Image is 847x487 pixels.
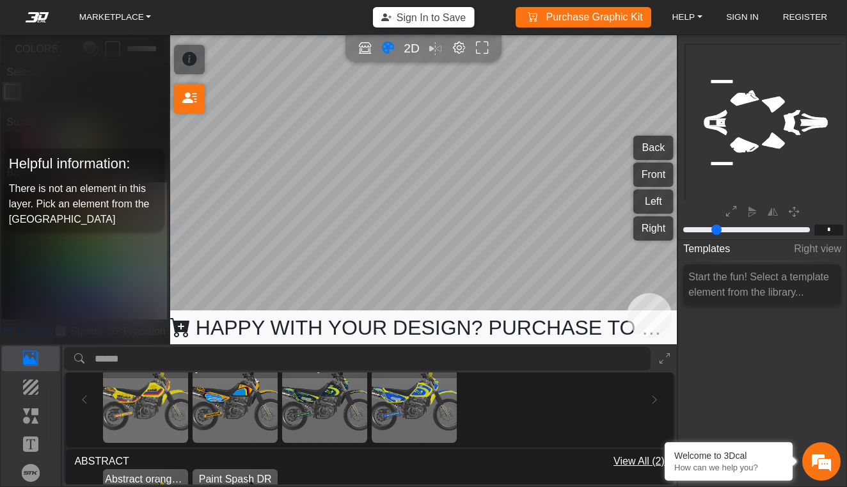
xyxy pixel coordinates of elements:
a: REGISTER [778,8,833,26]
textarea: Type your message and hit 'Enter' [6,333,244,378]
button: Color tool [379,40,397,58]
span: Conversation [6,401,86,410]
span: Happy with your design? Purchase to get a final review [170,310,677,345]
button: Expand 2D editor [721,203,741,223]
div: Welcome to 3Dcal [674,451,783,461]
a: HELP [667,8,708,26]
button: Right [633,216,674,241]
div: Articles [164,378,244,418]
button: 2D [402,40,421,58]
img: KODAK GOLD undefined [103,358,188,443]
a: Purchase Graphic Kit [519,7,648,28]
button: Left [633,189,674,214]
img: Dakar undefined [193,358,278,443]
p: How can we help you? [674,463,783,472]
button: Full screen [473,40,492,58]
span: Abstract orange yellow and black [103,472,188,487]
button: Back [633,136,674,160]
input: search asset [95,347,650,371]
span: View All (2) [613,454,665,469]
span: Right view [794,237,841,260]
span: ABSTRACT [74,454,129,469]
div: Chat with us now [86,67,234,84]
div: View sub dr650 [372,358,457,443]
span: 2D [404,42,420,55]
div: View KODAK GOLD [103,358,188,443]
span: We're online! [74,150,177,272]
button: Open in Showroom [356,40,374,58]
img: sub dr650 undefined [372,358,457,443]
span: Start the fun! Select a template element from the library... [688,271,829,298]
div: Minimize live chat window [210,6,241,37]
span: There is not an element in this layer. Pick an element from the [GEOGRAPHIC_DATA] [9,183,150,225]
a: MARKETPLACE [74,8,157,26]
a: SIGN IN [721,8,764,26]
img: rally Blue undefined [282,358,367,443]
span: Paint Spash DR [197,472,274,487]
button: Expand Library [654,347,675,371]
button: Editor settings [450,40,468,58]
span: Templates [683,237,730,260]
div: View rally Blue [282,358,367,443]
div: FAQs [86,378,165,418]
button: Front [633,163,674,187]
button: Pan [784,203,803,223]
button: Sign In to Save [373,7,475,28]
div: Navigation go back [14,66,33,85]
div: View Dakar [193,358,278,443]
h5: Helpful information: [9,152,161,175]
